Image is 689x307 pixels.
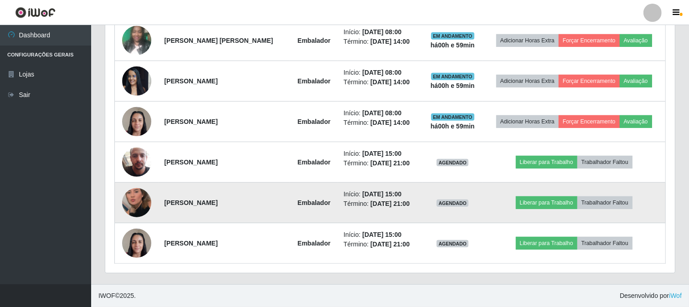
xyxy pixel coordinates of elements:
[298,159,330,166] strong: Embalador
[344,240,417,249] li: Término:
[122,61,151,100] img: 1737733011541.jpeg
[15,7,56,18] img: CoreUI Logo
[164,77,217,85] strong: [PERSON_NAME]
[431,73,474,80] span: EM ANDAMENTO
[298,77,330,85] strong: Embalador
[164,199,217,206] strong: [PERSON_NAME]
[298,199,330,206] strong: Embalador
[164,159,217,166] strong: [PERSON_NAME]
[370,240,410,248] time: [DATE] 21:00
[431,82,475,89] strong: há 00 h e 59 min
[344,27,417,37] li: Início:
[344,149,417,159] li: Início:
[559,75,620,87] button: Forçar Encerramento
[431,32,474,40] span: EM ANDAMENTO
[164,118,217,125] strong: [PERSON_NAME]
[370,119,410,126] time: [DATE] 14:00
[370,200,410,207] time: [DATE] 21:00
[344,77,417,87] li: Término:
[370,159,410,167] time: [DATE] 21:00
[362,150,401,157] time: [DATE] 15:00
[298,37,330,44] strong: Embalador
[344,199,417,209] li: Término:
[122,102,151,141] img: 1738436502768.jpeg
[431,41,475,49] strong: há 00 h e 59 min
[437,159,468,166] span: AGENDADO
[344,230,417,240] li: Início:
[496,34,559,47] button: Adicionar Horas Extra
[516,156,577,169] button: Liberar para Trabalho
[298,118,330,125] strong: Embalador
[620,34,652,47] button: Avaliação
[362,69,401,76] time: [DATE] 08:00
[437,200,468,207] span: AGENDADO
[122,136,151,188] img: 1745843945427.jpeg
[344,37,417,46] li: Término:
[122,224,151,262] img: 1738436502768.jpeg
[620,75,652,87] button: Avaliação
[431,123,475,130] strong: há 00 h e 59 min
[344,159,417,168] li: Término:
[370,38,410,45] time: [DATE] 14:00
[362,109,401,117] time: [DATE] 08:00
[362,28,401,36] time: [DATE] 08:00
[164,240,217,247] strong: [PERSON_NAME]
[496,115,559,128] button: Adicionar Horas Extra
[437,240,468,247] span: AGENDADO
[344,68,417,77] li: Início:
[620,115,652,128] button: Avaliação
[344,118,417,128] li: Término:
[516,237,577,250] button: Liberar para Trabalho
[559,34,620,47] button: Forçar Encerramento
[362,190,401,198] time: [DATE] 15:00
[577,156,632,169] button: Trabalhador Faltou
[516,196,577,209] button: Liberar para Trabalho
[98,291,136,301] span: © 2025 .
[577,237,632,250] button: Trabalhador Faltou
[496,75,559,87] button: Adicionar Horas Extra
[98,292,115,299] span: IWOF
[122,177,151,229] img: 1755569772545.jpeg
[669,292,682,299] a: iWof
[122,21,151,60] img: 1713098995975.jpeg
[620,291,682,301] span: Desenvolvido por
[577,196,632,209] button: Trabalhador Faltou
[344,189,417,199] li: Início:
[370,78,410,86] time: [DATE] 14:00
[559,115,620,128] button: Forçar Encerramento
[362,231,401,238] time: [DATE] 15:00
[298,240,330,247] strong: Embalador
[164,37,273,44] strong: [PERSON_NAME] [PERSON_NAME]
[431,113,474,121] span: EM ANDAMENTO
[344,108,417,118] li: Início:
